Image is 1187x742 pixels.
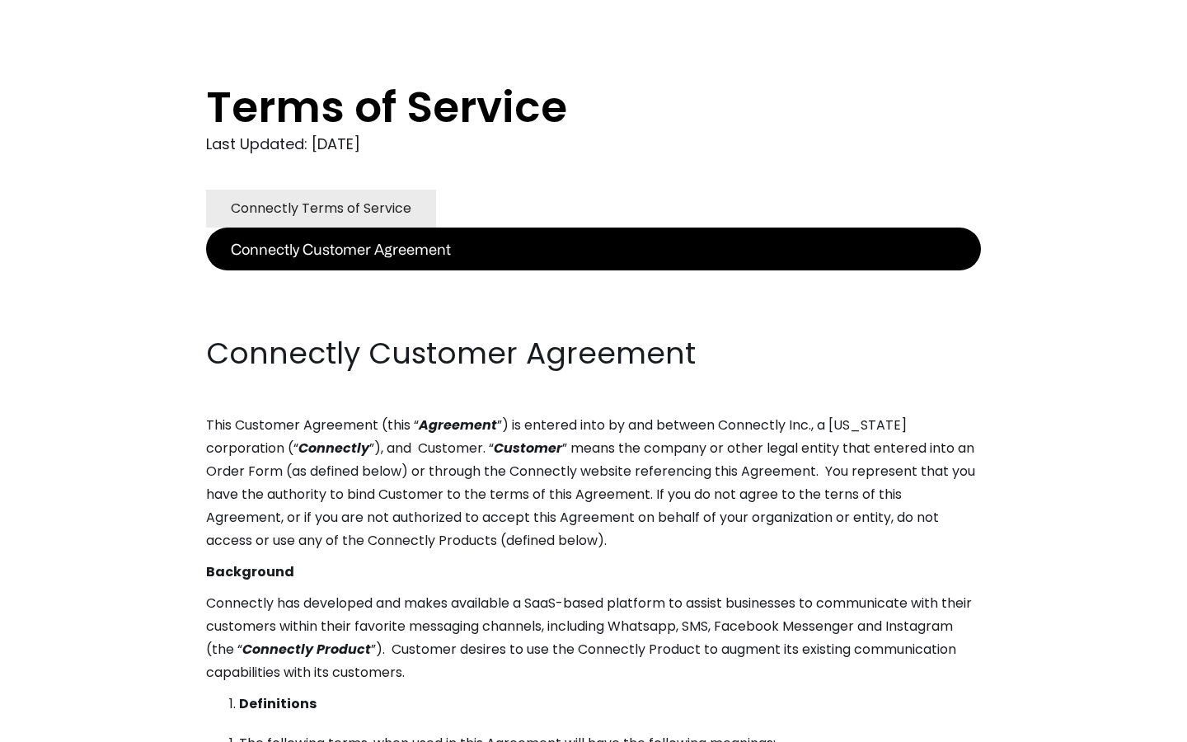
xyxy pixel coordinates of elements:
[494,439,562,458] em: Customer
[206,302,981,325] p: ‍
[206,132,981,157] div: Last Updated: [DATE]
[206,270,981,294] p: ‍
[206,592,981,684] p: Connectly has developed and makes available a SaaS-based platform to assist businesses to communi...
[206,333,981,374] h2: Connectly Customer Agreement
[33,713,99,736] ul: Language list
[206,82,915,132] h1: Terms of Service
[16,711,99,736] aside: Language selected: English
[206,414,981,552] p: This Customer Agreement (this “ ”) is entered into by and between Connectly Inc., a [US_STATE] co...
[231,237,451,261] div: Connectly Customer Agreement
[242,640,371,659] em: Connectly Product
[298,439,369,458] em: Connectly
[239,694,317,713] strong: Definitions
[419,416,497,434] em: Agreement
[231,197,411,220] div: Connectly Terms of Service
[206,562,294,581] strong: Background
